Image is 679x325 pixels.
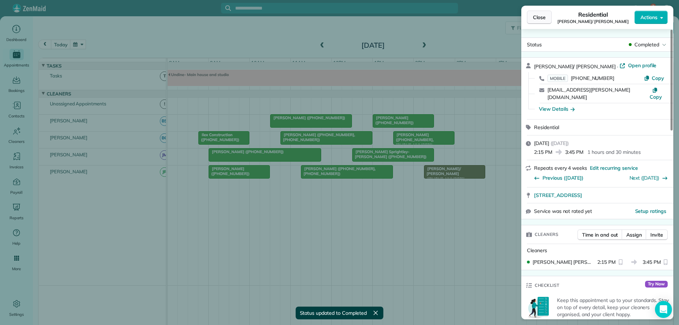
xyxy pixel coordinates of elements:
button: Copy [648,86,664,100]
span: [DATE] [534,140,549,146]
span: Checklist [535,282,559,289]
span: [PERSON_NAME] [PERSON_NAME] [533,259,594,266]
a: [EMAIL_ADDRESS][PERSON_NAME][DOMAIN_NAME] [547,87,630,100]
span: 3:45 PM [643,259,661,266]
span: [PHONE_NUMBER] [571,75,614,81]
span: Status updated to Completed [300,309,367,317]
span: Status [527,41,542,48]
p: Keep this appointment up to your standards. Stay on top of every detail, keep your cleaners organ... [557,297,669,318]
span: Cleaners [535,231,558,238]
a: Next ([DATE]) [629,175,660,181]
span: Invite [650,231,663,238]
span: Repeats every 4 weeks [534,165,587,171]
button: Close [527,11,552,24]
span: Try Now [645,281,668,288]
span: [STREET_ADDRESS] [534,192,582,199]
span: Residential [534,124,559,130]
span: Close [533,14,546,21]
div: Open Intercom Messenger [655,301,672,318]
span: 2:15 PM [597,259,616,266]
button: Time in and out [578,230,622,240]
button: Assign [622,230,646,240]
span: Previous ([DATE]) [542,174,584,181]
span: 3:45 PM [565,149,584,156]
span: Edit recurring service [590,164,638,172]
span: Time in and out [582,231,618,238]
span: Setup ratings [635,208,667,214]
button: Previous ([DATE]) [534,174,584,181]
button: Next ([DATE]) [629,174,668,181]
span: [PERSON_NAME]/ [PERSON_NAME] [557,19,629,24]
button: Copy [644,75,664,82]
span: Open profile [628,62,657,69]
span: · [616,64,620,69]
button: View Details [539,105,575,112]
span: Actions [640,14,657,21]
span: Residential [578,10,608,19]
button: Setup ratings [635,208,667,215]
a: Open profile [620,62,657,69]
span: Service was not rated yet [534,208,592,215]
a: MOBILE[PHONE_NUMBER] [547,75,614,82]
span: ( [DATE] ) [551,140,569,146]
p: 1 hours and 30 minutes [587,149,640,156]
span: [PERSON_NAME]/ [PERSON_NAME] [534,63,616,70]
a: [STREET_ADDRESS] [534,192,669,199]
span: Copy [652,75,664,81]
span: Cleaners [527,247,547,254]
span: Completed [634,41,659,48]
span: Assign [626,231,642,238]
span: 2:15 PM [534,149,552,156]
span: Copy [650,94,662,100]
button: Invite [646,230,668,240]
span: MOBILE [547,75,568,82]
